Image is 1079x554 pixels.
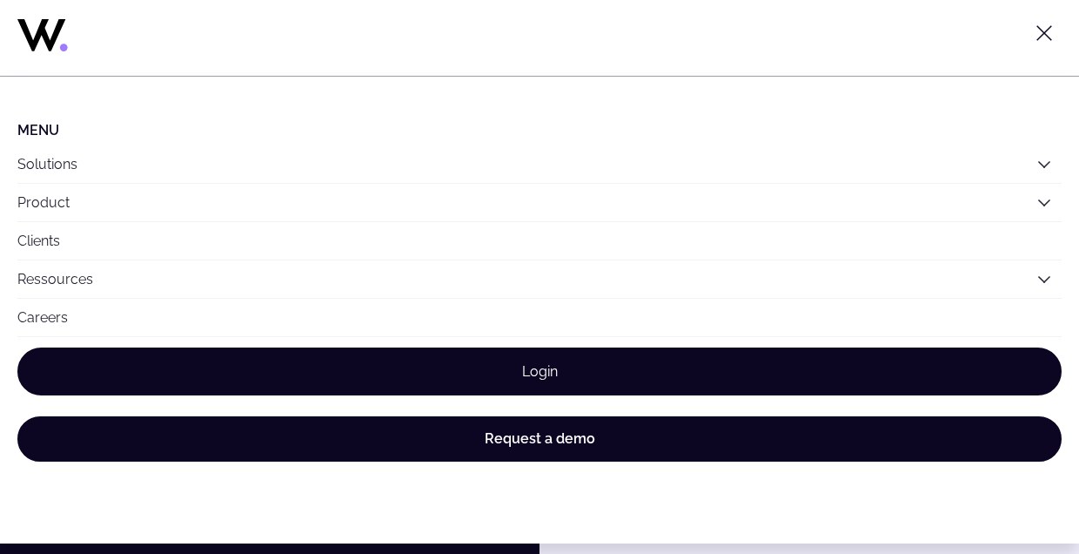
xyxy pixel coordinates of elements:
[17,271,93,287] a: Ressources
[17,299,1062,336] a: Careers
[17,416,1062,462] a: Request a demo
[964,439,1055,530] iframe: Chatbot
[17,260,1062,298] button: Ressources
[17,348,1062,395] a: Login
[17,145,1062,183] button: Solutions
[17,222,1062,260] a: Clients
[17,194,70,211] a: Product
[17,184,1062,221] button: Product
[1027,16,1062,51] button: Toggle menu
[17,122,1062,138] li: Menu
